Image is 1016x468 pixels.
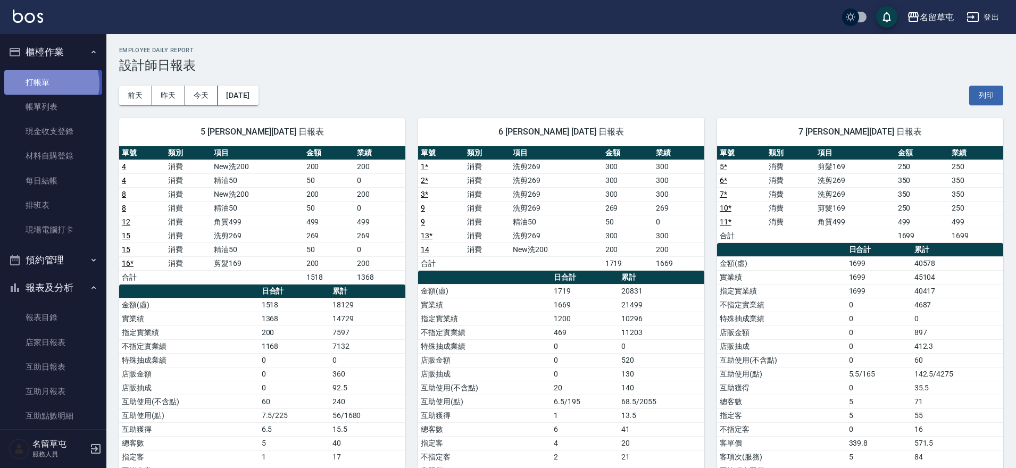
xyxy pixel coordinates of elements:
td: 4 [551,436,619,450]
td: 0 [846,312,912,325]
td: 0 [846,339,912,353]
td: 0 [912,312,1003,325]
td: 0 [551,367,619,381]
img: Logo [13,10,43,23]
td: 50 [304,243,355,256]
td: 40417 [912,284,1003,298]
td: 指定實業績 [418,312,551,325]
td: 240 [330,395,405,408]
td: 互助使用(點) [418,395,551,408]
td: 消費 [464,201,511,215]
td: 0 [330,353,405,367]
a: 打帳單 [4,70,102,95]
td: 6.5 [259,422,330,436]
td: 20 [619,436,704,450]
td: 0 [551,353,619,367]
td: 55 [912,408,1003,422]
td: 消費 [165,160,212,173]
td: 指定客 [717,408,846,422]
button: save [876,6,897,28]
td: 5 [846,395,912,408]
td: 互助使用(不含點) [418,381,551,395]
td: 1699 [895,229,950,243]
td: 消費 [766,201,815,215]
td: 897 [912,325,1003,339]
button: 今天 [185,86,218,105]
th: 項目 [211,146,303,160]
td: 消費 [165,215,212,229]
td: 0 [354,243,405,256]
td: 店販金額 [119,367,259,381]
td: 200 [304,187,355,201]
table: a dense table [717,146,1003,243]
td: 互助獲得 [119,422,259,436]
td: 洗剪269 [510,160,602,173]
p: 服務人員 [32,449,87,459]
td: 特殊抽成業績 [717,312,846,325]
a: 店家日報表 [4,330,102,355]
th: 日合計 [259,285,330,298]
td: 洗剪269 [211,229,303,243]
td: 1699 [846,256,912,270]
td: 特殊抽成業績 [119,353,259,367]
button: 預約管理 [4,246,102,274]
td: 60 [912,353,1003,367]
td: 精油50 [211,173,303,187]
td: 指定實業績 [717,284,846,298]
td: 40578 [912,256,1003,270]
td: 消費 [464,160,511,173]
td: 300 [653,160,704,173]
td: 35.5 [912,381,1003,395]
td: 消費 [766,160,815,173]
td: 消費 [165,256,212,270]
td: 消費 [165,187,212,201]
img: Person [9,438,30,459]
a: 15 [122,231,130,240]
td: 16 [912,422,1003,436]
a: 材料自購登錄 [4,144,102,168]
td: 0 [259,353,330,367]
td: 0 [846,298,912,312]
td: 1518 [304,270,355,284]
td: 20 [551,381,619,395]
button: 登出 [962,7,1003,27]
span: 7 [PERSON_NAME][DATE] 日報表 [730,127,990,137]
td: 洗剪269 [510,201,602,215]
td: 指定客 [119,450,259,464]
th: 項目 [815,146,895,160]
h2: Employee Daily Report [119,47,1003,54]
td: 1699 [846,284,912,298]
td: 0 [619,339,704,353]
td: 1368 [354,270,405,284]
td: 350 [895,173,950,187]
td: 互助使用(不含點) [119,395,259,408]
td: 140 [619,381,704,395]
td: 0 [653,215,704,229]
td: 350 [949,173,1003,187]
td: 精油50 [211,243,303,256]
td: 1200 [551,312,619,325]
td: 互助使用(不含點) [717,353,846,367]
td: 200 [354,160,405,173]
th: 類別 [464,146,511,160]
td: 5 [259,436,330,450]
a: 8 [122,190,126,198]
td: 300 [653,187,704,201]
th: 累計 [912,243,1003,257]
span: 5 [PERSON_NAME][DATE] 日報表 [132,127,393,137]
td: 300 [653,229,704,243]
td: 571.5 [912,436,1003,450]
td: 350 [949,187,1003,201]
td: 300 [603,160,654,173]
td: 130 [619,367,704,381]
td: 1699 [846,270,912,284]
td: 指定客 [418,436,551,450]
td: 200 [653,243,704,256]
td: 1 [259,450,330,464]
a: 8 [122,204,126,212]
td: 消費 [165,243,212,256]
a: 互助日報表 [4,355,102,379]
td: 469 [551,325,619,339]
td: 消費 [464,229,511,243]
td: 消費 [165,173,212,187]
